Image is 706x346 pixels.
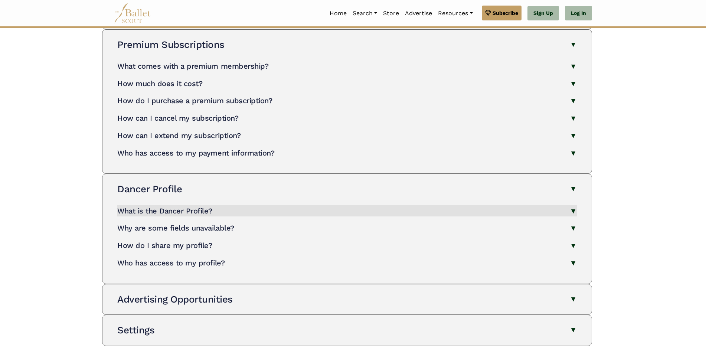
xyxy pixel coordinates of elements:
[117,240,577,251] button: How do I share my profile?
[117,257,577,269] button: Who has access to my profile?
[117,39,225,50] h3: Premium Subscriptions
[117,324,154,336] h3: Settings
[117,39,577,51] button: Premium Subscriptions
[493,9,518,17] span: Subscribe
[117,324,577,337] button: Settings
[117,258,225,267] h4: Who has access to my profile?
[117,183,182,195] h3: Dancer Profile
[117,293,577,306] button: Advertising Opportunities
[435,6,475,21] a: Resources
[565,6,592,21] a: Log In
[527,6,559,21] a: Sign Up
[117,147,577,159] button: Who has access to my payment information?
[117,148,274,157] h4: Who has access to my payment information?
[117,62,268,71] h4: What comes with a premium membership?
[117,205,577,217] button: What is the Dancer Profile?
[117,223,234,232] h4: Why are some fields unavailable?
[350,6,380,21] a: Search
[117,112,577,124] button: How can I cancel my subscription?
[117,79,202,88] h4: How much does it cost?
[482,6,522,20] a: Subscribe
[327,6,350,21] a: Home
[117,294,233,305] h3: Advertising Opportunities
[402,6,435,21] a: Advertise
[485,9,491,17] img: gem.svg
[117,61,577,72] button: What comes with a premium membership?
[117,95,577,107] button: How do I purchase a premium subscription?
[380,6,402,21] a: Store
[117,130,577,141] button: How can I extend my subscription?
[117,183,577,196] button: Dancer Profile
[117,222,577,234] button: Why are some fields unavailable?
[117,96,272,105] h4: How do I purchase a premium subscription?
[117,131,241,140] h4: How can I extend my subscription?
[117,78,577,89] button: How much does it cost?
[117,114,238,123] h4: How can I cancel my subscription?
[117,241,212,250] h4: How do I share my profile?
[117,206,212,215] h4: What is the Dancer Profile?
